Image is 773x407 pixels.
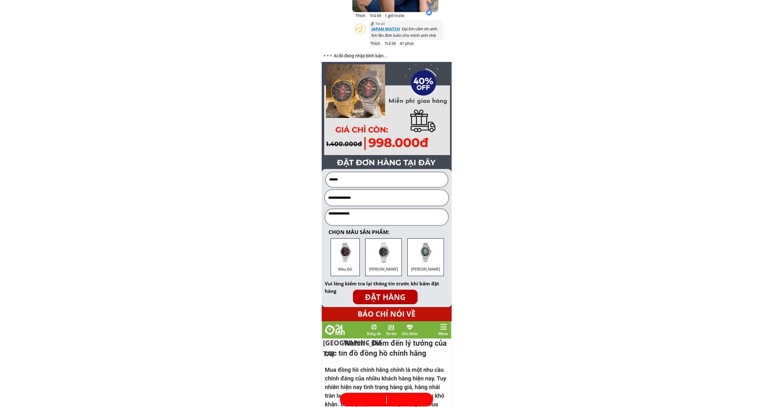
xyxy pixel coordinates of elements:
[411,263,440,272] div: [PERSON_NAME]
[355,13,405,18] span: Thích Trả lời 1 giờ trước
[334,263,356,272] div: Màu Đỏ
[334,52,444,59] h3: Ai đó đang nhập bình luận...
[325,280,451,295] h3: Vui lòng kiểm tra lại thông tin trước khi bấm đặt hàng
[323,125,401,134] h3: Giá chỉ còn:
[386,96,449,106] h3: Miễn phí giao hàng
[370,41,414,46] span: Thích Trả lời 47 phút
[328,158,444,167] h3: ĐẶT ĐƠN HÀNG TẠI ĐÂY
[371,26,400,32] span: JAPAN WATCH
[324,140,364,148] h3: 1.400.000đ
[329,228,390,236] h3: CHỌN MÀU SẢN PHẨM:
[376,22,437,26] h3: Tác giả
[353,290,418,305] p: ĐẶT HÀNG
[323,337,385,359] h3: [GEOGRAPHIC_DATA]
[322,308,452,332] h3: BÁO CHÍ NÓI VỀ [GEOGRAPHIC_DATA] WATCH
[369,263,398,272] div: [PERSON_NAME]
[368,135,452,150] h3: 998.000đ
[371,26,438,38] span: Dạ! Em cảm ơn anh. Em lên đơn luôn cho mình anh nhé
